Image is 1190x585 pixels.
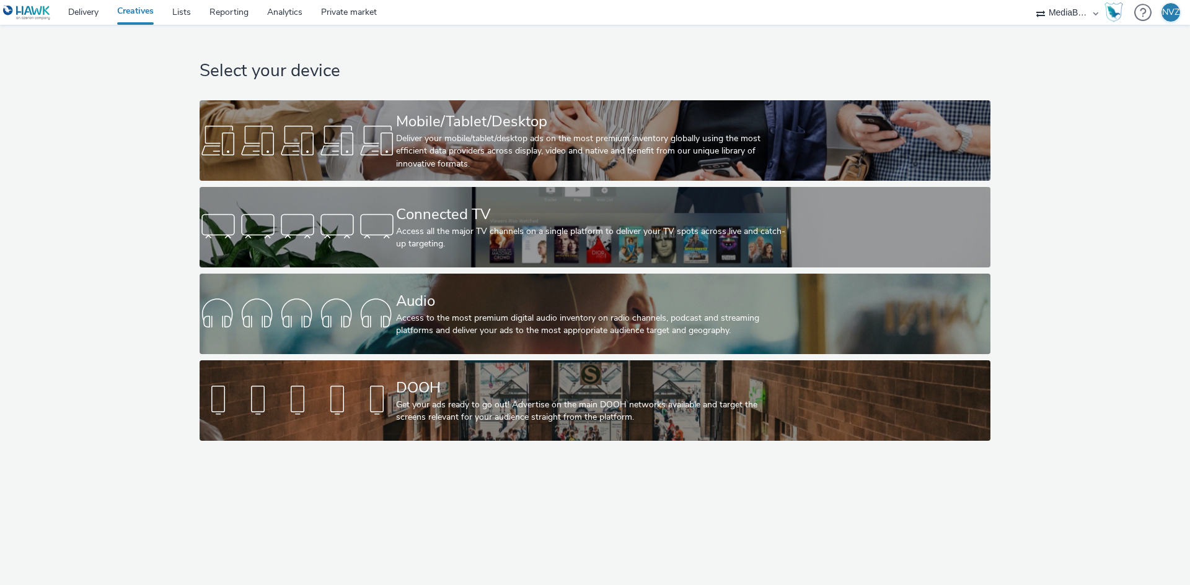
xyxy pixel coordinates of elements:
[396,111,789,132] div: Mobile/Tablet/Desktop
[200,274,990,354] a: AudioAccess to the most premium digital audio inventory on radio channels, podcast and streaming ...
[200,360,990,441] a: DOOHGet your ads ready to go out! Advertise on the main DOOH networks available and target the sc...
[1162,3,1179,22] div: NVZ
[396,225,789,251] div: Access all the major TV channels on a single platform to deliver your TV spots across live and ca...
[1104,2,1123,22] img: Hawk Academy
[200,59,990,83] h1: Select your device
[396,399,789,424] div: Get your ads ready to go out! Advertise on the main DOOH networks available and target the screen...
[396,204,789,225] div: Connected TV
[1104,2,1128,22] a: Hawk Academy
[200,100,990,181] a: Mobile/Tablet/DesktopDeliver your mobile/tablet/desktop ads on the most premium inventory globall...
[396,290,789,312] div: Audio
[3,5,51,20] img: undefined Logo
[396,132,789,170] div: Deliver your mobile/tablet/desktop ads on the most premium inventory globally using the most effi...
[396,312,789,337] div: Access to the most premium digital audio inventory on radio channels, podcast and streaming platf...
[200,187,990,267] a: Connected TVAccess all the major TV channels on a single platform to deliver your TV spots across...
[396,377,789,399] div: DOOH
